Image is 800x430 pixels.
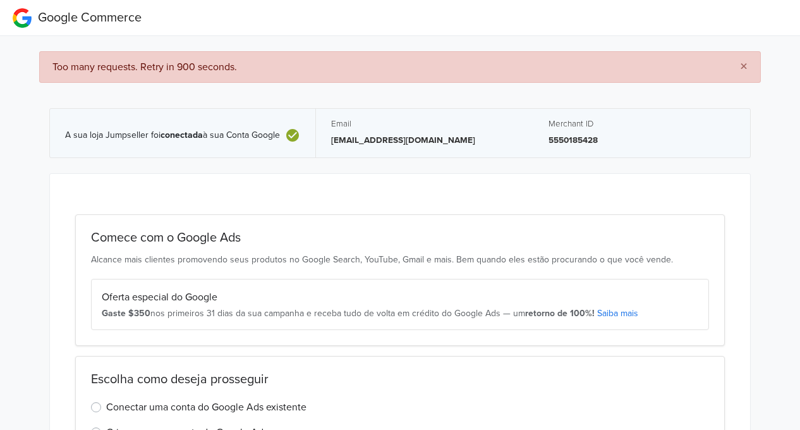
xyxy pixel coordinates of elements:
span: Too many requests. Retry in 900 seconds. [52,61,237,73]
p: Alcance mais clientes promovendo seus produtos no Google Search, YouTube, Gmail e mais. Bem quand... [91,253,709,266]
p: 5550185428 [548,134,736,147]
h5: Email [331,119,518,129]
button: Close [727,52,760,82]
strong: $350 [128,308,150,319]
h5: Merchant ID [548,119,736,129]
p: [EMAIL_ADDRESS][DOMAIN_NAME] [331,134,518,147]
strong: Gaste [102,308,126,319]
h2: Comece com o Google Ads [91,230,709,245]
b: conectada [161,130,203,140]
div: Oferta especial do Google [102,290,698,305]
span: × [740,58,748,76]
div: nos primeiros 31 dias da sua campanha e receba tudo de volta em crédito do Google Ads — um [102,307,698,320]
span: Google Commerce [38,10,142,25]
h2: Escolha como deseja prosseguir [91,372,709,387]
label: Conectar uma conta do Google Ads existente [106,400,306,415]
a: Saiba mais [597,308,638,319]
strong: retorno de 100%! [525,308,595,319]
span: A sua loja Jumpseller foi à sua Conta Google [65,130,280,141]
